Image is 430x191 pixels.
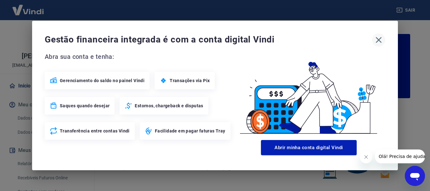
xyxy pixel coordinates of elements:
[155,128,225,134] span: Facilidade em pagar faturas Tray
[232,52,385,138] img: Good Billing
[170,77,210,84] span: Transações via Pix
[405,166,425,186] iframe: Botão para abrir a janela de mensagens
[60,128,130,134] span: Transferência entre contas Vindi
[135,103,203,109] span: Estornos, chargeback e disputas
[375,149,425,163] iframe: Mensagem da empresa
[60,103,110,109] span: Saques quando desejar
[4,4,53,9] span: Olá! Precisa de ajuda?
[45,33,372,46] span: Gestão financeira integrada é com a conta digital Vindi
[360,151,372,163] iframe: Fechar mensagem
[45,52,232,62] span: Abra sua conta e tenha:
[261,140,357,155] button: Abrir minha conta digital Vindi
[60,77,144,84] span: Gerenciamento do saldo no painel Vindi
